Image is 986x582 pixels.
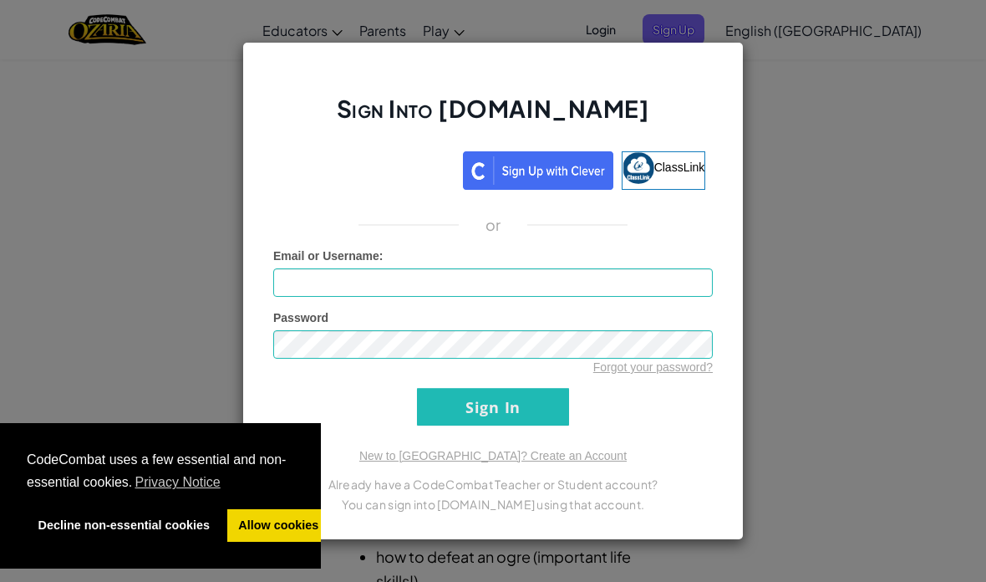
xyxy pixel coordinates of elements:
div: Über Google anmelden. Wird in neuem Tab geöffnet. [281,150,455,186]
p: or [485,215,501,235]
span: Email or Username [273,249,379,263]
img: classlink-logo-small.png [623,152,654,184]
a: deny cookies [27,509,221,543]
iframe: Schaltfläche „Über Google anmelden“ [272,150,463,186]
p: Already have a CodeCombat Teacher or Student account? [273,474,713,494]
input: Sign In [417,388,569,426]
a: Über Google anmelden. Wird in neuem Tab geöffnet. [281,151,455,190]
iframe: Dialogfeld „Über Google anmelden“ [643,17,969,287]
h2: Sign Into [DOMAIN_NAME] [273,93,713,141]
a: learn more about cookies [132,470,223,495]
a: Forgot your password? [593,360,713,374]
img: clever_sso_button@2x.png [463,151,613,190]
a: New to [GEOGRAPHIC_DATA]? Create an Account [359,449,627,462]
span: Password [273,311,328,324]
label: : [273,248,384,264]
p: You can sign into [DOMAIN_NAME] using that account. [273,494,713,514]
span: CodeCombat uses a few essential and non-essential cookies. [27,450,294,495]
a: allow cookies [227,509,330,543]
